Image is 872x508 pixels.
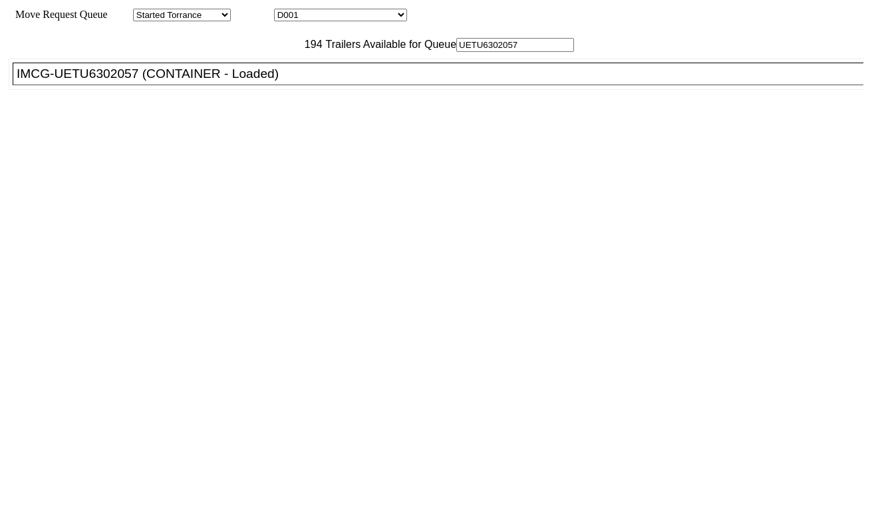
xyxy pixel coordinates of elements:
span: Trailers Available for Queue [323,39,457,50]
input: Filter Available Trailers [456,38,574,52]
span: Area [110,9,130,20]
div: IMCG-UETU6302057 (CONTAINER - Loaded) [17,67,871,81]
span: Move Request Queue [9,9,108,20]
span: 194 [298,39,323,50]
span: Location [233,9,271,20]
